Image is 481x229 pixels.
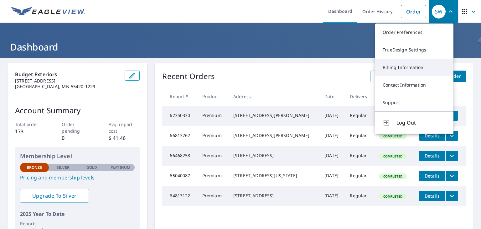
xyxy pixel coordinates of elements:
td: 65040087 [162,166,197,186]
span: Completed [380,174,406,178]
button: detailsBtn-66468258 [419,151,445,161]
p: [STREET_ADDRESS] [15,78,120,84]
div: [STREET_ADDRESS] [233,152,314,159]
th: Delivery [345,87,374,106]
div: [STREET_ADDRESS][US_STATE] [233,173,314,179]
div: [STREET_ADDRESS][PERSON_NAME] [233,132,314,139]
a: Pricing and membership levels [20,174,135,181]
p: Membership Level [20,152,135,160]
span: Completed [380,134,406,138]
button: filesDropdownBtn-66468258 [445,151,458,161]
a: Upgrade To Silver [20,189,89,203]
div: [STREET_ADDRESS][PERSON_NAME] [233,112,314,119]
td: Regular [345,166,374,186]
td: [DATE] [319,146,345,166]
p: Account Summary [15,105,140,116]
span: Details [423,133,442,139]
span: Upgrade To Silver [25,192,84,199]
p: Bronze [27,165,42,170]
td: 66468258 [162,146,197,166]
a: Support [375,94,453,111]
div: SW [432,5,446,19]
p: 2025 Year To Date [20,210,135,218]
p: $ 41.46 [109,134,140,142]
td: Regular [345,126,374,146]
p: Gold [86,165,97,170]
a: Order Preferences [375,24,453,41]
td: [DATE] [319,166,345,186]
h1: Dashboard [8,40,473,53]
img: EV Logo [11,7,85,16]
td: Premium [197,166,228,186]
td: Premium [197,146,228,166]
p: 0 [62,134,93,142]
th: Report # [162,87,197,106]
th: Date [319,87,345,106]
button: filesDropdownBtn-66813762 [445,131,458,141]
p: 173 [15,128,46,135]
a: View All Orders [370,71,415,82]
td: Premium [197,106,228,126]
a: Contact Information [375,76,453,94]
a: Billing Information [375,59,453,76]
span: Details [423,193,442,199]
button: detailsBtn-64813122 [419,191,445,201]
td: Regular [345,186,374,206]
p: Silver [57,165,70,170]
td: [DATE] [319,186,345,206]
span: Details [423,173,442,179]
td: Premium [197,186,228,206]
p: Recent Orders [162,71,215,82]
a: TrueDesign Settings [375,41,453,59]
p: Order pending [62,121,93,134]
td: 66813762 [162,126,197,146]
td: Regular [345,146,374,166]
button: detailsBtn-66813762 [419,131,445,141]
th: Status [374,87,414,106]
button: filesDropdownBtn-65040087 [445,171,458,181]
span: Log Out [396,119,446,126]
p: [GEOGRAPHIC_DATA], MN 55420-1229 [15,84,120,89]
span: Completed [380,194,406,199]
a: Order [401,5,426,18]
button: Log Out [375,111,453,134]
div: [STREET_ADDRESS] [233,193,314,199]
td: 67350330 [162,106,197,126]
td: [DATE] [319,126,345,146]
span: Details [423,153,442,159]
td: [DATE] [319,106,345,126]
p: Avg. report cost [109,121,140,134]
span: Completed [380,154,406,158]
p: Platinum [111,165,130,170]
button: detailsBtn-65040087 [419,171,445,181]
p: Total order [15,121,46,128]
td: Premium [197,126,228,146]
p: Budget Exteriors [15,71,120,78]
td: 64813122 [162,186,197,206]
button: filesDropdownBtn-64813122 [445,191,458,201]
th: Product [197,87,228,106]
td: Regular [345,106,374,126]
th: Address [228,87,319,106]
